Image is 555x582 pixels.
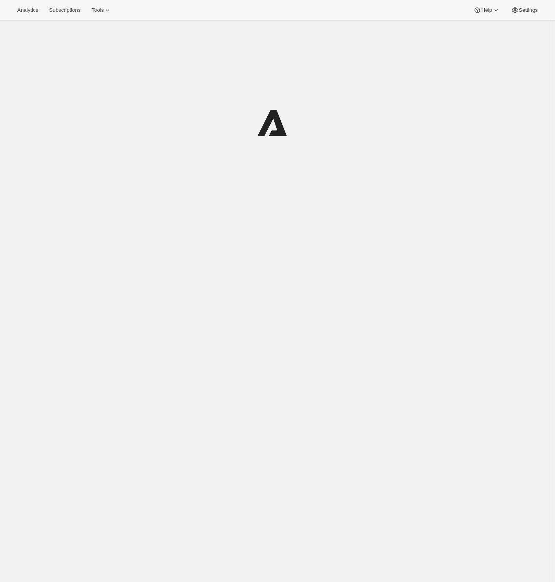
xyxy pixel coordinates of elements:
button: Tools [87,5,116,16]
span: Analytics [17,7,38,13]
button: Help [469,5,504,16]
button: Settings [506,5,542,16]
span: Help [481,7,492,13]
button: Subscriptions [44,5,85,16]
span: Tools [91,7,104,13]
button: Analytics [13,5,43,16]
span: Subscriptions [49,7,80,13]
span: Settings [519,7,538,13]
